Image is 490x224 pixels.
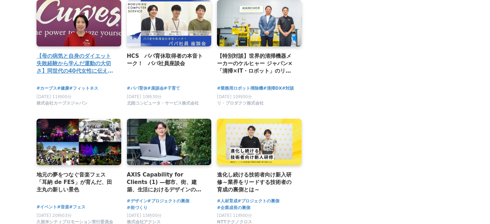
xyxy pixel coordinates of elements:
a: #座談会 [147,85,164,92]
a: #健康 [57,85,69,92]
span: 北陸コンピュータ・サービス株式会社 [127,100,199,106]
span: [DATE] 20時03分 [37,213,72,218]
a: #プロジェクトの裏側 [238,198,279,205]
a: 地元の夢をつなぐ音楽フェス「耳納 de FES」が育んだ、田主丸の新しい景色 [37,171,116,194]
span: 株式会社カーブスジャパン [37,100,88,106]
a: #フェス [69,204,85,211]
a: #カーブス [37,85,57,92]
a: 進化し続ける技術者向け新入研修～業界をリードする技術者の育成の裏側とは～ [217,171,296,194]
span: [DATE] 11時00分 [37,94,72,99]
span: [DATE] 10時00分 [217,94,252,99]
a: #音楽 [57,204,69,211]
a: #パパ育休 [127,85,147,92]
a: #イベント [37,204,57,211]
span: [DATE] 10時30分 [127,94,162,99]
a: #プロジェクトの裏側 [147,198,189,205]
a: HCS パパ育休取得者の本音トーク！ パパ社員座談会 [127,52,206,68]
a: #子育て [164,85,180,92]
span: [DATE] 11時00分 [217,213,252,218]
a: 【特別対談】世界的清掃機器メーカーのケルヒャー ジャパン×「清掃×IT・ロボット」のリーディングカンパニー、リ・プロダクツが語る、業務用ロボット掃除機「今」と「これから」 [217,52,296,75]
a: #街づくり [127,205,147,211]
a: #清掃DX [263,85,282,92]
span: リ・プロダクツ株式会社 [217,100,264,106]
a: #企業成長の裏側 [217,205,250,211]
span: [DATE] 15時00分 [127,213,162,218]
a: 株式会社カーブスジャパン [37,102,88,107]
a: #人材育成 [217,198,238,205]
a: 【母の病気と自身のダイエット失敗経験から学んだ運動の大切さ】同世代の40代女性に伝えたいこと [37,52,116,75]
a: AXIS Capability for Clients (1) —都市、街、建築、生活におけるデザインの可能性を探求し、[PERSON_NAME]への展望を描く [127,171,206,194]
a: #フィットネス [69,85,98,92]
a: 北陸コンピュータ・サービス株式会社 [127,102,199,107]
a: #対談 [282,85,294,92]
a: リ・プロダクツ株式会社 [217,102,264,107]
a: #デザイン [127,198,147,205]
a: #業務用ロボット掃除機 [217,85,263,92]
